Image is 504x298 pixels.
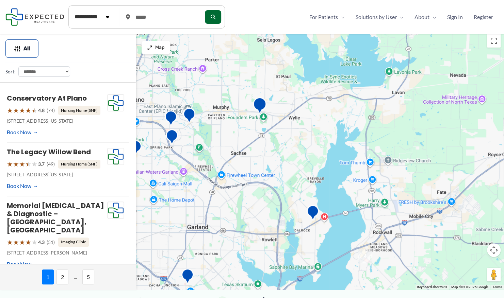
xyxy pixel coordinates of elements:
[25,158,31,170] span: ★
[58,238,89,246] span: Imaging Clinic
[7,259,38,269] a: Book Now
[56,269,68,284] span: 2
[5,39,38,58] button: All
[7,181,38,191] a: Book Now
[38,238,45,247] span: 4.3
[304,12,350,22] a: For PatientsMenu Toggle
[304,202,322,225] div: Akumin
[7,201,104,235] a: Memorial [MEDICAL_DATA] & Diagnostic – [GEOGRAPHIC_DATA], [GEOGRAPHIC_DATA]
[451,285,488,289] span: Map data ©2025 Google
[82,269,94,284] span: 5
[7,236,13,248] span: ★
[19,104,25,117] span: ★
[13,104,19,117] span: ★
[58,160,100,169] span: Nursing Home (SNF)
[442,12,468,22] a: Sign In
[147,45,152,50] img: Maximize
[23,46,30,51] span: All
[25,104,31,117] span: ★
[47,160,55,169] span: (49)
[5,67,16,76] label: Sort:
[47,106,55,115] span: (74)
[250,94,269,119] div: Envision Imaging of Wylie
[309,12,338,22] span: For Patients
[350,12,409,22] a: Solutions by UserMenu Toggle
[179,266,196,288] div: PET Imaging of Dallas &#8211; Northeast
[31,158,37,170] span: ★
[13,236,19,248] span: ★
[447,12,463,22] span: Sign In
[397,12,404,22] span: Menu Toggle
[163,126,181,149] div: Touchstone Imaging North Garland
[7,158,13,170] span: ★
[7,93,87,103] a: Conservatory At Plano
[7,248,107,257] p: [STREET_ADDRESS][PERSON_NAME]
[31,104,37,117] span: ★
[417,285,447,290] button: Keyboard shortcuts
[468,12,499,22] a: Register
[409,12,442,22] a: AboutMenu Toggle
[155,45,165,51] span: Map
[356,12,397,22] span: Solutions by User
[108,148,124,165] img: Expected Healthcare Logo
[7,104,13,117] span: ★
[492,285,502,289] a: Terms (opens in new tab)
[487,34,501,48] button: Toggle fullscreen view
[338,12,345,22] span: Menu Toggle
[19,158,25,170] span: ★
[142,41,170,54] button: Map
[474,12,493,22] span: Register
[13,158,19,170] span: ★
[7,117,107,125] p: [STREET_ADDRESS][US_STATE]
[180,105,198,128] div: RAYUS Radiology
[5,8,64,25] img: Expected Healthcare Logo - side, dark font, small
[14,45,21,52] img: Filter
[38,160,45,169] span: 3.7
[108,94,124,111] img: Expected Healthcare Logo
[47,238,55,247] span: (51)
[355,246,375,266] div: 4
[31,236,37,248] span: ★
[7,127,38,137] a: Book Now
[19,236,25,248] span: ★
[487,243,501,257] button: Map camera controls
[38,106,45,115] span: 4.8
[127,137,144,160] div: Akumin
[42,269,54,284] span: 1
[7,147,91,157] a: The Legacy Willow Bend
[487,268,501,281] button: Drag Pegman onto the map to open Street View
[71,269,80,284] span: ...
[429,12,436,22] span: Menu Toggle
[58,106,100,115] span: Nursing Home (SNF)
[414,12,429,22] span: About
[25,236,31,248] span: ★
[162,108,180,130] div: Gateway Diagnostic Imaging Richardson
[7,170,107,179] p: [STREET_ADDRESS][US_STATE]
[108,202,124,219] img: Expected Healthcare Logo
